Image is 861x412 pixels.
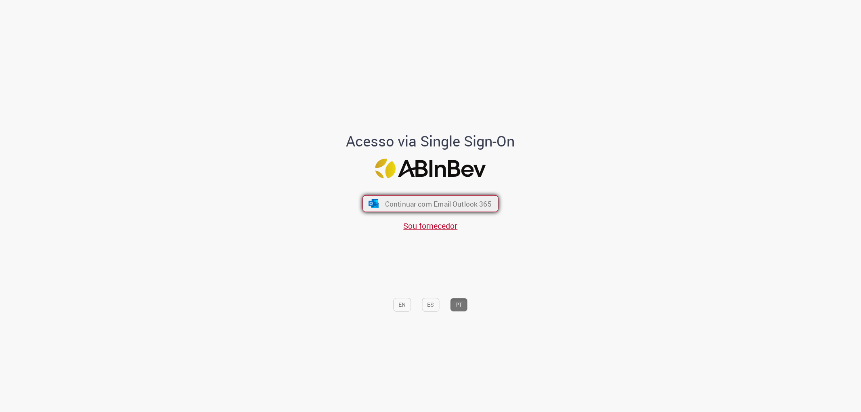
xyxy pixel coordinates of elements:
[368,199,379,208] img: ícone Azure/Microsoft 360
[385,199,492,208] span: Continuar com Email Outlook 365
[375,159,486,179] img: Logo ABInBev
[362,195,499,212] button: ícone Azure/Microsoft 360 Continuar com Email Outlook 365
[422,298,440,312] button: ES
[394,298,411,312] button: EN
[450,298,468,312] button: PT
[404,220,458,231] a: Sou fornecedor
[318,133,543,149] h1: Acesso via Single Sign-On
